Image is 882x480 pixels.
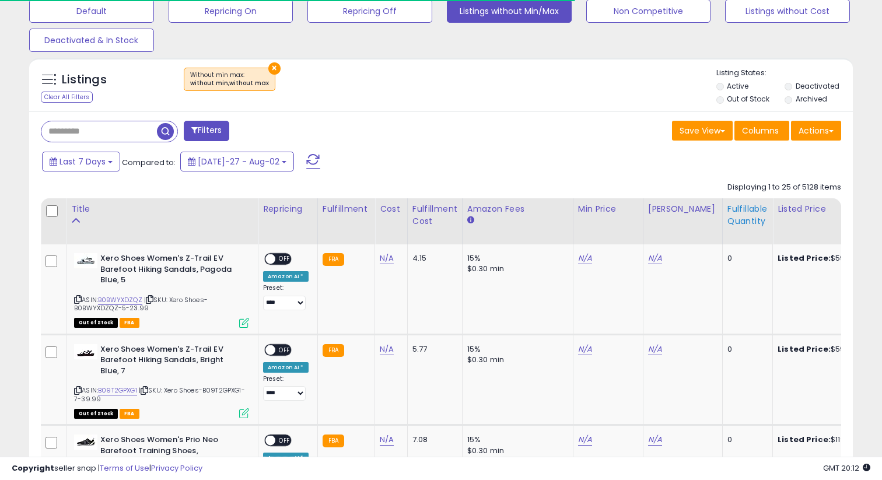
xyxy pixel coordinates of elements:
[778,435,874,445] div: $119.00
[190,79,269,87] div: without min,without max
[727,435,764,445] div: 0
[42,152,120,171] button: Last 7 Days
[74,253,97,268] img: 31OdP4YNkLL._SL40_.jpg
[467,203,568,215] div: Amazon Fees
[412,435,453,445] div: 7.08
[778,253,874,264] div: $59.00
[796,94,827,104] label: Archived
[198,156,279,167] span: [DATE]-27 - Aug-02
[727,344,764,355] div: 0
[120,409,139,419] span: FBA
[467,253,564,264] div: 15%
[41,92,93,103] div: Clear All Filters
[62,72,107,88] h5: Listings
[74,409,118,419] span: All listings that are currently out of stock and unavailable for purchase on Amazon
[380,253,394,264] a: N/A
[29,29,154,52] button: Deactivated & In Stock
[263,375,309,401] div: Preset:
[467,215,474,226] small: Amazon Fees.
[323,435,344,447] small: FBA
[412,344,453,355] div: 5.77
[180,152,294,171] button: [DATE]-27 - Aug-02
[12,463,202,474] div: seller snap | |
[796,81,839,91] label: Deactivated
[648,344,662,355] a: N/A
[74,253,249,327] div: ASIN:
[184,121,229,141] button: Filters
[727,81,748,91] label: Active
[734,121,789,141] button: Columns
[100,435,242,470] b: Xero Shoes Women's Prio Neo Barefoot Training Shoes, Asphalt/Black, 9
[672,121,733,141] button: Save View
[98,386,137,395] a: B09T2GPXG1
[727,94,769,104] label: Out of Stock
[648,203,717,215] div: [PERSON_NAME]
[467,435,564,445] div: 15%
[98,295,142,305] a: B0BWYXDZQZ
[100,344,242,380] b: Xero Shoes Women's Z-Trail EV Barefoot Hiking Sandals, Bright Blue, 7
[412,253,453,264] div: 4.15
[263,284,309,310] div: Preset:
[578,203,638,215] div: Min Price
[100,253,242,289] b: Xero Shoes Women's Z-Trail EV Barefoot Hiking Sandals, Pagoda Blue, 5
[467,264,564,274] div: $0.30 min
[12,463,54,474] strong: Copyright
[380,434,394,446] a: N/A
[648,253,662,264] a: N/A
[742,125,779,136] span: Columns
[120,318,139,328] span: FBA
[74,386,245,403] span: | SKU: Xero Shoes-B09T2GPXG1-7-39.99
[60,156,106,167] span: Last 7 Days
[727,182,841,193] div: Displaying 1 to 25 of 5128 items
[74,295,208,313] span: | SKU: Xero Shoes-B0BWYXDZQZ-5-23.99
[648,434,662,446] a: N/A
[74,318,118,328] span: All listings that are currently out of stock and unavailable for purchase on Amazon
[791,121,841,141] button: Actions
[122,157,176,168] span: Compared to:
[380,344,394,355] a: N/A
[275,345,294,355] span: OFF
[727,253,764,264] div: 0
[323,203,370,215] div: Fulfillment
[778,344,874,355] div: $59.00
[716,68,853,79] p: Listing States:
[578,253,592,264] a: N/A
[263,271,309,282] div: Amazon AI *
[263,362,309,373] div: Amazon AI *
[190,71,269,88] span: Without min max :
[100,463,149,474] a: Terms of Use
[778,203,878,215] div: Listed Price
[71,203,253,215] div: Title
[727,203,768,227] div: Fulfillable Quantity
[778,344,831,355] b: Listed Price:
[323,344,344,357] small: FBA
[778,253,831,264] b: Listed Price:
[778,434,831,445] b: Listed Price:
[380,203,402,215] div: Cost
[268,62,281,75] button: ×
[578,344,592,355] a: N/A
[263,203,313,215] div: Repricing
[151,463,202,474] a: Privacy Policy
[467,355,564,365] div: $0.30 min
[467,344,564,355] div: 15%
[578,434,592,446] a: N/A
[323,253,344,266] small: FBA
[412,203,457,227] div: Fulfillment Cost
[74,344,97,359] img: 31lthgwR3RL._SL40_.jpg
[823,463,870,474] span: 2025-08-10 20:12 GMT
[275,436,294,446] span: OFF
[275,254,294,264] span: OFF
[74,435,97,450] img: 31dOmOfScAL._SL40_.jpg
[74,344,249,418] div: ASIN:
